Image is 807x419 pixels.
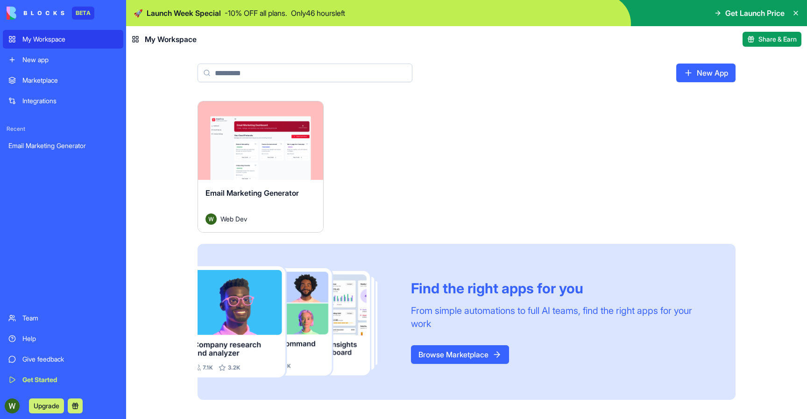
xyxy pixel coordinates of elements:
span: Web Dev [220,214,247,224]
button: Upgrade [29,398,64,413]
span: Recent [3,125,123,133]
span: 🚀 [134,7,143,19]
p: - 10 % OFF all plans. [225,7,287,19]
img: logo [7,7,64,20]
a: Email Marketing Generator [3,136,123,155]
p: Only 46 hours left [291,7,345,19]
span: Launch Week Special [147,7,221,19]
a: Help [3,329,123,348]
a: Team [3,309,123,327]
div: Team [22,313,118,323]
button: Share & Earn [743,32,801,47]
a: New App [676,64,736,82]
img: Avatar [205,213,217,225]
span: Email Marketing Generator [205,188,299,198]
div: BETA [72,7,94,20]
div: Give feedback [22,355,118,364]
div: Get Started [22,375,118,384]
img: Frame_181_egmpey.png [198,266,396,378]
div: New app [22,55,118,64]
div: Find the right apps for you [411,280,713,297]
img: ACg8ocJfX902z323eJv0WgYs8to-prm3hRyyT9LVmbu9YU5sKTReeg=s96-c [5,398,20,413]
a: Get Started [3,370,123,389]
a: New app [3,50,123,69]
a: Upgrade [29,401,64,410]
a: Marketplace [3,71,123,90]
a: Email Marketing GeneratorAvatarWeb Dev [198,101,324,233]
div: My Workspace [22,35,118,44]
div: Integrations [22,96,118,106]
a: My Workspace [3,30,123,49]
span: Share & Earn [758,35,797,44]
a: Browse Marketplace [411,345,509,364]
div: Help [22,334,118,343]
div: From simple automations to full AI teams, find the right apps for your work [411,304,713,330]
a: Integrations [3,92,123,110]
a: BETA [7,7,94,20]
div: Marketplace [22,76,118,85]
a: Give feedback [3,350,123,369]
span: My Workspace [145,34,197,45]
span: Get Launch Price [725,7,785,19]
div: Email Marketing Generator [8,141,118,150]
